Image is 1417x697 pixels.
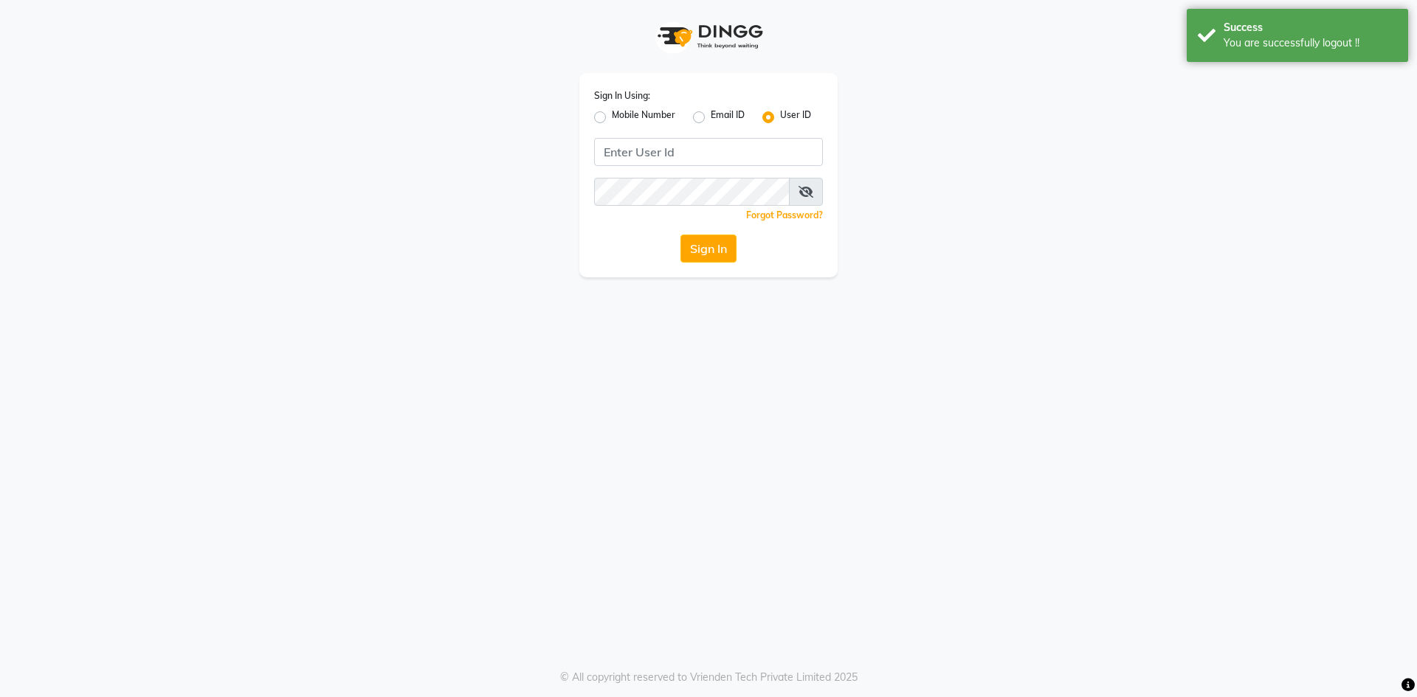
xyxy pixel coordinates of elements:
input: Username [594,178,790,206]
label: User ID [780,108,811,126]
div: You are successfully logout !! [1224,35,1397,51]
div: Success [1224,20,1397,35]
img: logo1.svg [649,15,768,58]
input: Username [594,138,823,166]
button: Sign In [680,235,737,263]
label: Email ID [711,108,745,126]
a: Forgot Password? [746,209,823,221]
label: Mobile Number [612,108,675,126]
label: Sign In Using: [594,89,650,103]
